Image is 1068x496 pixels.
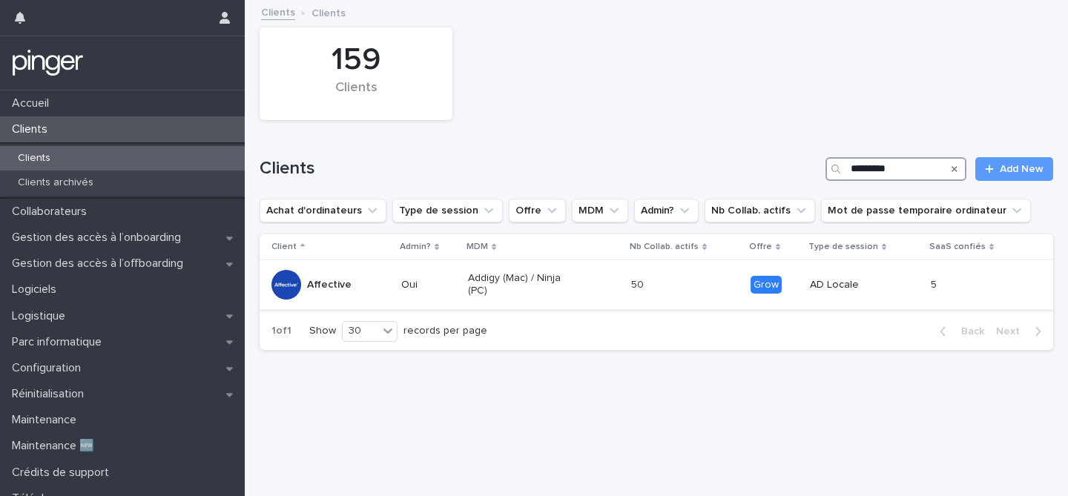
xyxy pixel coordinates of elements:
[630,239,699,255] p: Nb Collab. actifs
[929,239,986,255] p: SaaS confiés
[6,335,113,349] p: Parc informatique
[509,199,566,222] button: Offre
[952,326,984,337] span: Back
[808,239,878,255] p: Type de session
[285,80,427,111] div: Clients
[6,176,105,189] p: Clients archivés
[6,96,61,110] p: Accueil
[931,276,940,291] p: 5
[468,272,574,297] p: Addigy (Mac) / Ninja (PC)
[392,199,503,222] button: Type de session
[403,325,487,337] p: records per page
[634,199,699,222] button: Admin?
[401,279,456,291] p: Oui
[260,158,820,179] h1: Clients
[6,387,96,401] p: Réinitialisation
[6,282,68,297] p: Logiciels
[6,122,59,136] p: Clients
[572,199,628,222] button: MDM
[975,157,1053,181] a: Add New
[309,325,336,337] p: Show
[821,199,1031,222] button: Mot de passe temporaire ordinateur
[307,279,352,291] p: Affective
[810,279,916,291] p: AD Locale
[1000,164,1044,174] span: Add New
[400,239,431,255] p: Admin?
[705,199,815,222] button: Nb Collab. actifs
[343,323,378,339] div: 30
[6,439,106,453] p: Maintenance 🆕
[6,257,195,271] p: Gestion des accès à l’offboarding
[6,361,93,375] p: Configuration
[467,239,488,255] p: MDM
[990,325,1053,338] button: Next
[6,309,77,323] p: Logistique
[12,48,84,78] img: mTgBEunGTSyRkCgitkcU
[6,205,99,219] p: Collaborateurs
[996,326,1029,337] span: Next
[928,325,990,338] button: Back
[6,413,88,427] p: Maintenance
[749,239,772,255] p: Offre
[285,42,427,79] div: 159
[311,4,346,20] p: Clients
[6,152,62,165] p: Clients
[260,199,386,222] button: Achat d'ordinateurs
[271,239,297,255] p: Client
[6,466,121,480] p: Crédits de support
[260,313,303,349] p: 1 of 1
[261,3,295,20] a: Clients
[260,260,1053,310] tr: AffectiveOuiAddigy (Mac) / Ninja (PC)5050 GrowAD Locale55
[751,276,782,294] div: Grow
[6,231,193,245] p: Gestion des accès à l’onboarding
[631,276,647,291] p: 50
[825,157,966,181] input: Search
